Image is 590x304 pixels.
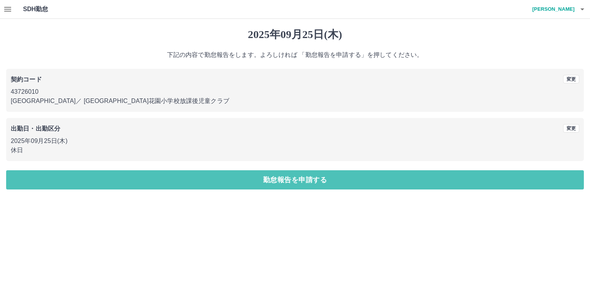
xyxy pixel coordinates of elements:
p: 43726010 [11,87,579,96]
b: 契約コード [11,76,42,83]
button: 変更 [563,124,579,133]
button: 勤怠報告を申請する [6,170,584,189]
p: [GEOGRAPHIC_DATA] ／ [GEOGRAPHIC_DATA]花園小学校放課後児童クラブ [11,96,579,106]
p: 休日 [11,146,579,155]
button: 変更 [563,75,579,83]
p: 2025年09月25日(木) [11,136,579,146]
h1: 2025年09月25日(木) [6,28,584,41]
p: 下記の内容で勤怠報告をします。よろしければ 「勤怠報告を申請する」を押してください。 [6,50,584,60]
b: 出勤日・出勤区分 [11,125,60,132]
